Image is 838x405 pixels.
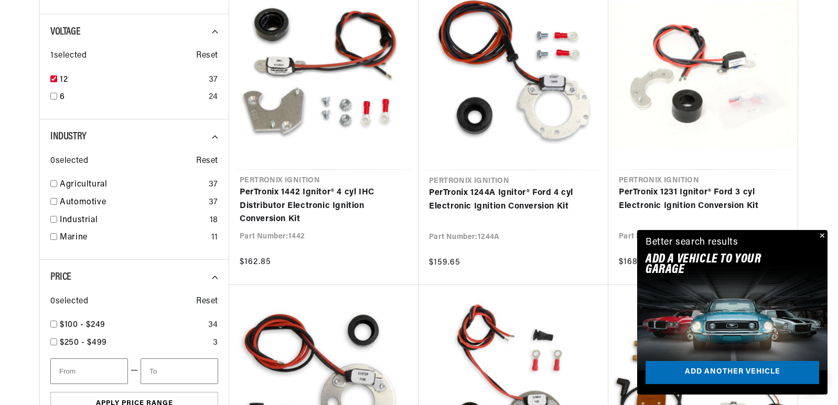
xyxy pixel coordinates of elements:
span: 0 selected [50,155,88,168]
a: PerTronix 1231 Ignitor® Ford 3 cyl Electronic Ignition Conversion Kit [619,186,787,213]
div: 34 [208,319,218,332]
span: Reset [196,295,218,309]
span: 1 selected [50,49,87,63]
span: Reset [196,155,218,168]
span: Price [50,272,71,282]
span: $250 - $499 [60,338,107,347]
span: Reset [196,49,218,63]
input: From [50,358,128,384]
div: 24 [209,91,218,104]
a: Add another vehicle [646,361,819,385]
input: To [141,358,218,384]
a: Automotive [60,196,205,210]
a: Marine [60,231,207,245]
h2: Add A VEHICLE to your garage [646,254,793,276]
div: 37 [209,73,218,87]
button: Close [815,230,828,243]
span: 0 selected [50,295,88,309]
div: 18 [210,214,218,227]
div: 37 [209,196,218,210]
div: 11 [211,231,218,245]
div: Better search results [646,235,738,250]
a: 6 [60,91,205,104]
div: 3 [213,336,218,350]
a: Agricultural [60,178,205,192]
span: — [131,364,138,378]
a: 12 [60,73,205,87]
a: PerTronix 1442 Ignitor® 4 cyl IHC Distributor Electronic Ignition Conversion Kit [240,186,408,226]
span: Voltage [50,27,80,37]
span: Industry [50,132,87,142]
a: PerTronix 1244A Ignitor® Ford 4 cyl Electronic Ignition Conversion Kit [429,187,598,213]
div: 37 [209,178,218,192]
a: Industrial [60,214,206,227]
span: $100 - $249 [60,321,105,329]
